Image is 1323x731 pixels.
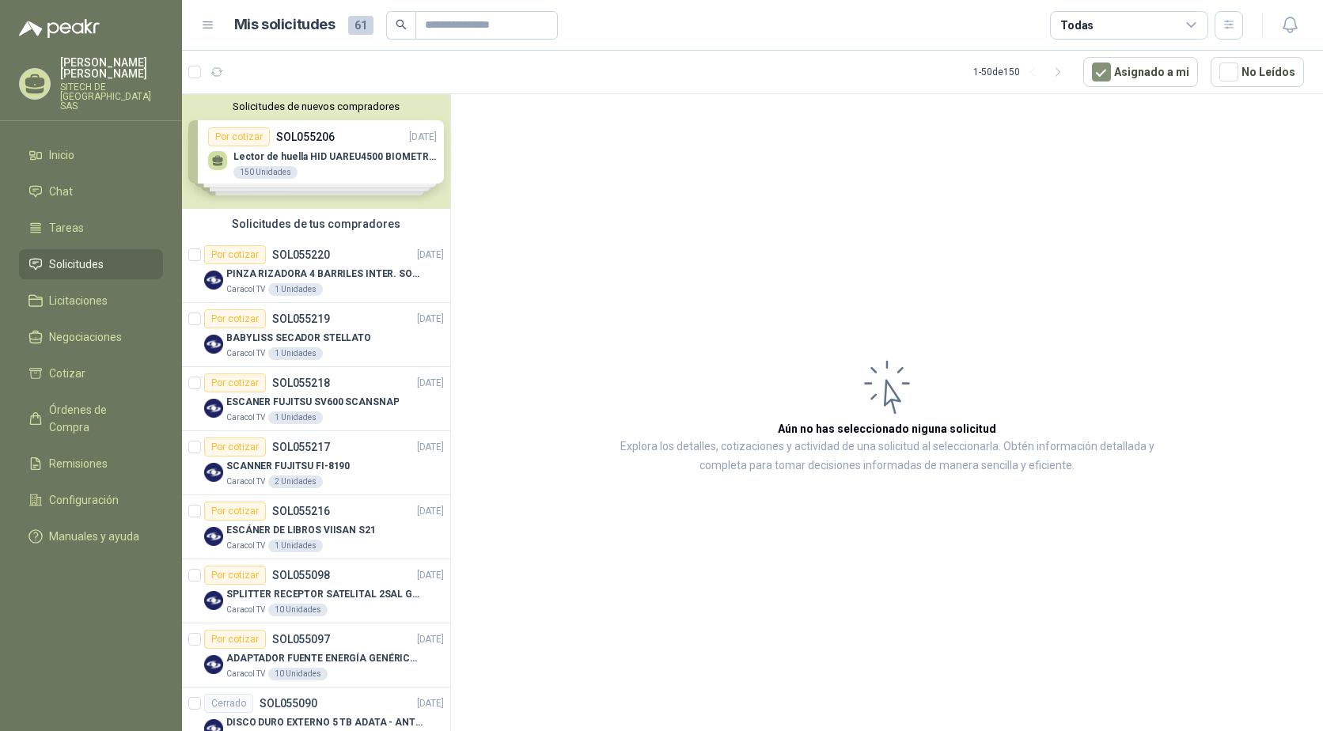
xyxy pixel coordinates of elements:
[182,239,450,303] a: Por cotizarSOL055220[DATE] Company LogoPINZA RIZADORA 4 BARRILES INTER. SOL-GEL BABYLISS SECADOR ...
[60,57,163,79] p: [PERSON_NAME] [PERSON_NAME]
[204,271,223,290] img: Company Logo
[19,286,163,316] a: Licitaciones
[417,504,444,519] p: [DATE]
[182,431,450,495] a: Por cotizarSOL055217[DATE] Company LogoSCANNER FUJITSU FI-8190Caracol TV2 Unidades
[49,365,85,382] span: Cotizar
[973,59,1071,85] div: 1 - 50 de 150
[226,347,265,360] p: Caracol TV
[60,82,163,111] p: SITECH DE [GEOGRAPHIC_DATA] SAS
[609,437,1165,475] p: Explora los detalles, cotizaciones y actividad de una solicitud al seleccionarla. Obtén informaci...
[49,401,148,436] span: Órdenes de Compra
[49,491,119,509] span: Configuración
[182,367,450,431] a: Por cotizarSOL055218[DATE] Company LogoESCANER FUJITSU SV600 SCANSNAPCaracol TV1 Unidades
[226,475,265,488] p: Caracol TV
[49,146,74,164] span: Inicio
[226,715,423,730] p: DISCO DURO EXTERNO 5 TB ADATA - ANTIGOLPES
[417,376,444,391] p: [DATE]
[268,668,328,680] div: 10 Unidades
[226,540,265,552] p: Caracol TV
[1211,57,1304,87] button: No Leídos
[226,587,423,602] p: SPLITTER RECEPTOR SATELITAL 2SAL GT-SP21
[204,309,266,328] div: Por cotizar
[49,528,139,545] span: Manuales y ayuda
[19,449,163,479] a: Remisiones
[268,475,323,488] div: 2 Unidades
[272,249,330,260] p: SOL055220
[182,559,450,623] a: Por cotizarSOL055098[DATE] Company LogoSPLITTER RECEPTOR SATELITAL 2SAL GT-SP21Caracol TV10 Unidades
[272,570,330,581] p: SOL055098
[19,19,100,38] img: Logo peakr
[49,256,104,273] span: Solicitudes
[19,485,163,515] a: Configuración
[268,411,323,424] div: 1 Unidades
[204,566,266,585] div: Por cotizar
[19,176,163,206] a: Chat
[1083,57,1198,87] button: Asignado a mi
[268,347,323,360] div: 1 Unidades
[182,495,450,559] a: Por cotizarSOL055216[DATE] Company LogoESCÁNER DE LIBROS VIISAN S21Caracol TV1 Unidades
[260,698,317,709] p: SOL055090
[49,292,108,309] span: Licitaciones
[49,219,84,237] span: Tareas
[182,623,450,687] a: Por cotizarSOL055097[DATE] Company LogoADAPTADOR FUENTE ENERGÍA GENÉRICO 24V 1ACaracol TV10 Unidades
[19,322,163,352] a: Negociaciones
[49,328,122,346] span: Negociaciones
[19,213,163,243] a: Tareas
[204,527,223,546] img: Company Logo
[268,283,323,296] div: 1 Unidades
[272,441,330,453] p: SOL055217
[348,16,373,35] span: 61
[204,502,266,521] div: Por cotizar
[204,463,223,482] img: Company Logo
[49,455,108,472] span: Remisiones
[417,696,444,711] p: [DATE]
[182,94,450,209] div: Solicitudes de nuevos compradoresPor cotizarSOL055206[DATE] Lector de huella HID UAREU4500 BIOMET...
[417,440,444,455] p: [DATE]
[268,604,328,616] div: 10 Unidades
[204,245,266,264] div: Por cotizar
[19,358,163,388] a: Cotizar
[417,248,444,263] p: [DATE]
[19,521,163,551] a: Manuales y ayuda
[204,694,253,713] div: Cerrado
[182,209,450,239] div: Solicitudes de tus compradores
[182,303,450,367] a: Por cotizarSOL055219[DATE] Company LogoBABYLISS SECADOR STELLATOCaracol TV1 Unidades
[226,459,350,474] p: SCANNER FUJITSU FI-8190
[226,267,423,282] p: PINZA RIZADORA 4 BARRILES INTER. SOL-GEL BABYLISS SECADOR STELLATO
[49,183,73,200] span: Chat
[188,100,444,112] button: Solicitudes de nuevos compradores
[417,312,444,327] p: [DATE]
[272,377,330,388] p: SOL055218
[226,651,423,666] p: ADAPTADOR FUENTE ENERGÍA GENÉRICO 24V 1A
[226,523,376,538] p: ESCÁNER DE LIBROS VIISAN S21
[226,395,399,410] p: ESCANER FUJITSU SV600 SCANSNAP
[226,668,265,680] p: Caracol TV
[272,634,330,645] p: SOL055097
[1060,17,1094,34] div: Todas
[19,395,163,442] a: Órdenes de Compra
[417,632,444,647] p: [DATE]
[268,540,323,552] div: 1 Unidades
[19,249,163,279] a: Solicitudes
[204,335,223,354] img: Company Logo
[204,399,223,418] img: Company Logo
[204,591,223,610] img: Company Logo
[226,331,371,346] p: BABYLISS SECADOR STELLATO
[204,630,266,649] div: Por cotizar
[204,437,266,456] div: Por cotizar
[417,568,444,583] p: [DATE]
[226,411,265,424] p: Caracol TV
[778,420,996,437] h3: Aún no has seleccionado niguna solicitud
[272,506,330,517] p: SOL055216
[234,13,335,36] h1: Mis solicitudes
[226,604,265,616] p: Caracol TV
[204,655,223,674] img: Company Logo
[272,313,330,324] p: SOL055219
[396,19,407,30] span: search
[226,283,265,296] p: Caracol TV
[19,140,163,170] a: Inicio
[204,373,266,392] div: Por cotizar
